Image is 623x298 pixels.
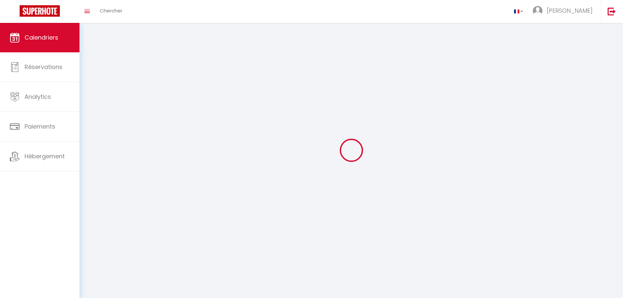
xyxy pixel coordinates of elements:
[25,33,58,42] span: Calendriers
[25,63,62,71] span: Réservations
[20,5,60,17] img: Super Booking
[25,93,51,101] span: Analytics
[533,6,543,16] img: ...
[547,7,593,15] span: [PERSON_NAME]
[25,122,55,131] span: Paiements
[25,152,65,160] span: Hébergement
[100,7,122,14] span: Chercher
[608,7,616,15] img: logout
